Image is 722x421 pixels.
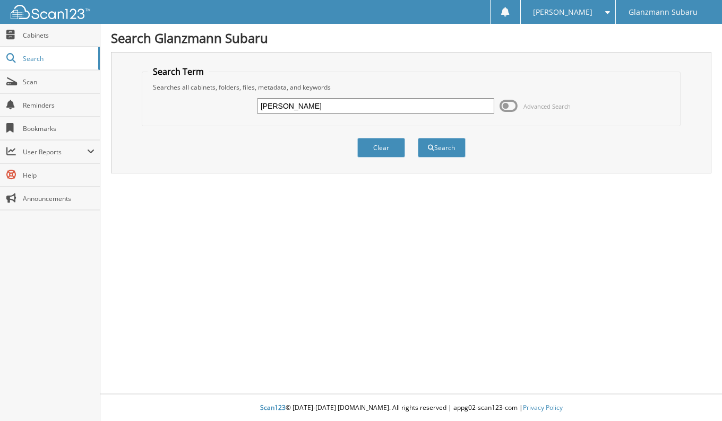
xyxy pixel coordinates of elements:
[23,101,94,110] span: Reminders
[23,194,94,203] span: Announcements
[523,102,571,110] span: Advanced Search
[533,9,592,15] span: [PERSON_NAME]
[629,9,698,15] span: Glanzmann Subaru
[418,138,466,157] button: Search
[523,403,563,412] a: Privacy Policy
[669,370,722,421] iframe: Chat Widget
[100,395,722,421] div: © [DATE]-[DATE] [DOMAIN_NAME]. All rights reserved | appg02-scan123-com |
[148,83,675,92] div: Searches all cabinets, folders, files, metadata, and keywords
[23,54,93,63] span: Search
[23,171,94,180] span: Help
[23,147,87,156] span: User Reports
[260,403,286,412] span: Scan123
[111,29,711,47] h1: Search Glanzmann Subaru
[357,138,405,157] button: Clear
[23,31,94,40] span: Cabinets
[23,124,94,133] span: Bookmarks
[11,5,90,19] img: scan123-logo-white.svg
[148,66,209,77] legend: Search Term
[23,77,94,86] span: Scan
